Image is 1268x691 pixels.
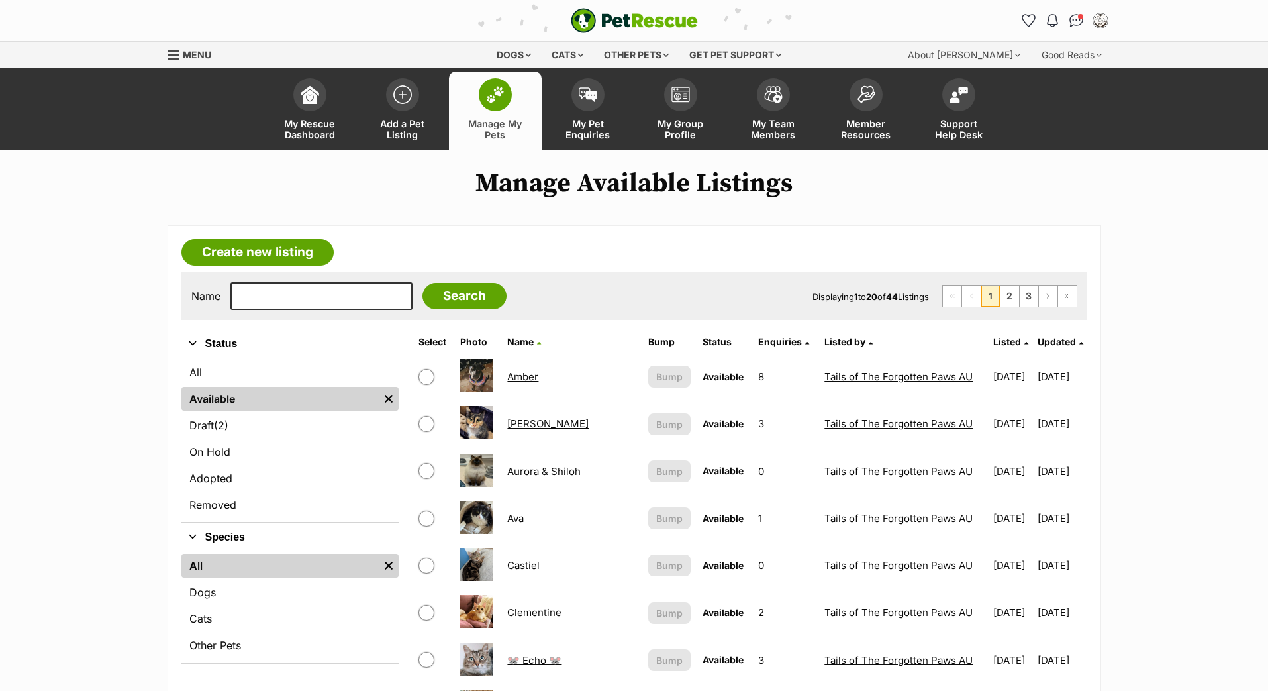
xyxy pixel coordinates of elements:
[1000,286,1019,307] a: Page 2
[1038,590,1086,635] td: [DATE]
[824,465,973,478] a: Tails of The Forgotten Paws AU
[648,460,691,482] button: Bump
[753,543,818,588] td: 0
[824,606,973,619] a: Tails of The Forgotten Paws AU
[988,637,1036,683] td: [DATE]
[648,507,691,529] button: Bump
[507,654,561,666] a: 🐭 Echo 🐭
[455,331,501,352] th: Photo
[648,366,691,388] button: Bump
[507,606,561,619] a: Clementine
[181,413,399,437] a: Draft
[1038,449,1086,494] td: [DATE]
[703,418,744,429] span: Available
[753,637,818,683] td: 3
[1038,354,1086,399] td: [DATE]
[1069,14,1083,27] img: chat-41dd97257d64d25036548639549fe6c8038ab92f7586957e7f3b1b290dea8141.svg
[1066,10,1087,31] a: Conversations
[727,72,820,150] a: My Team Members
[191,290,220,302] label: Name
[507,370,538,383] a: Amber
[656,417,683,431] span: Bump
[929,118,989,140] span: Support Help Desk
[571,8,698,33] img: logo-e224e6f780fb5917bec1dbf3a21bbac754714ae5b6737aabdf751b685950b380.svg
[703,513,744,524] span: Available
[181,607,399,631] a: Cats
[264,72,356,150] a: My Rescue Dashboard
[703,371,744,382] span: Available
[507,465,581,478] a: Aurora & Shiloh
[507,512,524,525] a: Ava
[1038,336,1083,347] a: Updated
[1094,14,1107,27] img: Tails of The Forgotten Paws AU profile pic
[507,336,534,347] span: Name
[866,292,877,302] strong: 20
[648,649,691,671] button: Bump
[595,42,678,68] div: Other pets
[1038,543,1086,588] td: [DATE]
[753,354,818,399] td: 8
[758,336,809,347] a: Enquiries
[854,292,858,302] strong: 1
[656,558,683,572] span: Bump
[993,336,1021,347] span: Listed
[181,580,399,604] a: Dogs
[656,606,683,620] span: Bump
[634,72,727,150] a: My Group Profile
[301,85,319,104] img: dashboard-icon-eb2f2d2d3e046f16d808141f083e7271f6b2e854fb5c12c21221c1fb7104beca.svg
[697,331,752,352] th: Status
[950,87,968,103] img: help-desk-icon-fdf02630f3aa405de69fd3d07c3f3aa587a6932b1a1747fa1d2bba05be0121f9.svg
[1018,10,1040,31] a: Favourites
[487,42,540,68] div: Dogs
[703,465,744,476] span: Available
[507,559,540,572] a: Castiel
[1038,401,1086,447] td: [DATE]
[643,331,696,352] th: Bump
[571,8,698,33] a: PetRescue
[656,464,683,478] span: Bump
[648,413,691,435] button: Bump
[1038,336,1076,347] span: Updated
[651,118,710,140] span: My Group Profile
[1042,10,1063,31] button: Notifications
[181,493,399,517] a: Removed
[1020,286,1038,307] a: Page 3
[373,118,432,140] span: Add a Pet Listing
[214,417,228,433] span: (2)
[1039,286,1057,307] a: Next page
[942,285,1077,307] nav: Pagination
[703,654,744,665] span: Available
[465,118,525,140] span: Manage My Pets
[824,370,973,383] a: Tails of The Forgotten Paws AU
[899,42,1030,68] div: About [PERSON_NAME]
[486,86,505,103] img: manage-my-pets-icon-02211641906a0b7f246fdf0571729dbe1e7629f14944591b6c1af311fb30b64b.svg
[824,336,873,347] a: Listed by
[988,401,1036,447] td: [DATE]
[1058,286,1077,307] a: Last page
[988,449,1036,494] td: [DATE]
[988,590,1036,635] td: [DATE]
[579,87,597,102] img: pet-enquiries-icon-7e3ad2cf08bfb03b45e93fb7055b45f3efa6380592205ae92323e6603595dc1f.svg
[648,555,691,576] button: Bump
[181,360,399,384] a: All
[1047,14,1057,27] img: notifications-46538b983faf8c2785f20acdc204bb7945ddae34d4c08c2a6579f10ce5e182be.svg
[857,85,875,103] img: member-resources-icon-8e73f808a243e03378d46382f2149f9095a855e16c252ad45f914b54edf8863c.svg
[1032,42,1111,68] div: Good Reads
[812,292,929,302] span: Displaying to of Listings
[1038,496,1086,541] td: [DATE]
[280,118,340,140] span: My Rescue Dashboard
[912,72,1005,150] a: Support Help Desk
[656,653,683,667] span: Bump
[379,387,399,411] a: Remove filter
[1090,10,1111,31] button: My account
[542,42,593,68] div: Cats
[824,417,973,430] a: Tails of The Forgotten Paws AU
[962,286,981,307] span: Previous page
[181,554,379,578] a: All
[379,554,399,578] a: Remove filter
[943,286,961,307] span: First page
[758,336,802,347] span: translation missing: en.admin.listings.index.attributes.enquiries
[181,440,399,464] a: On Hold
[744,118,803,140] span: My Team Members
[413,331,454,352] th: Select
